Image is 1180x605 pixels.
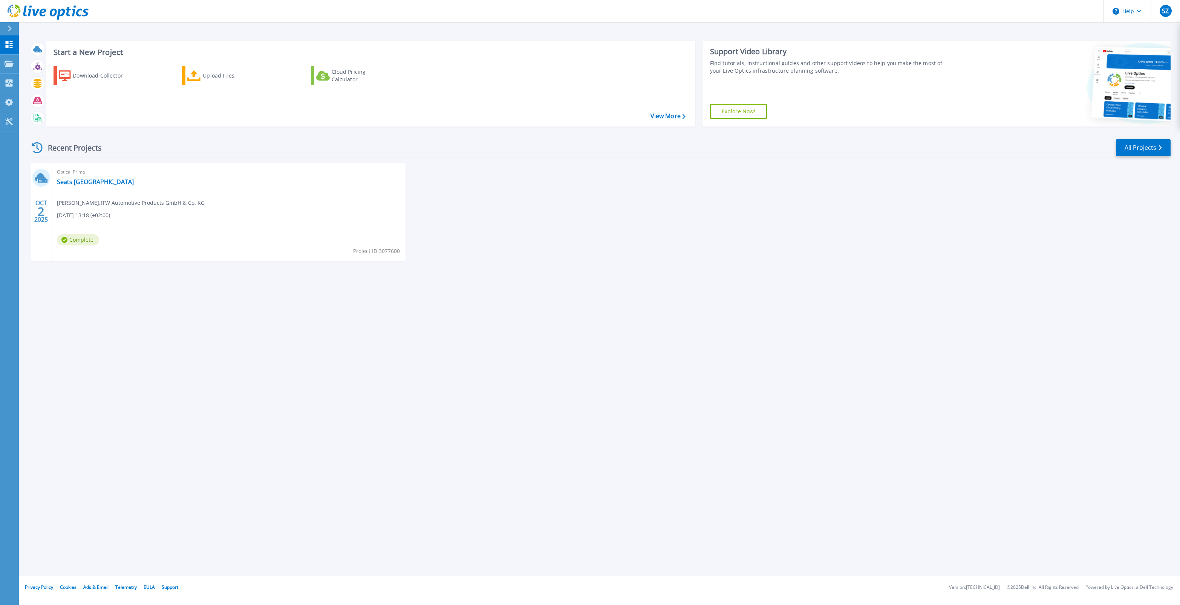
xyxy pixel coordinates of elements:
[29,139,112,157] div: Recent Projects
[1116,139,1171,156] a: All Projects
[650,113,686,120] a: View More
[60,584,77,590] a: Cookies
[57,211,110,219] span: [DATE] 13:18 (+02:00)
[83,584,109,590] a: Ads & Email
[949,585,1000,590] li: Version: [TECHNICAL_ID]
[710,104,767,119] a: Explore Now!
[162,584,178,590] a: Support
[25,584,53,590] a: Privacy Policy
[311,66,395,85] a: Cloud Pricing Calculator
[57,168,401,176] span: Optical Prime
[54,48,685,56] h3: Start a New Project
[57,178,134,186] a: Seats [GEOGRAPHIC_DATA]
[203,68,263,83] div: Upload Files
[1007,585,1079,590] li: © 2025 Dell Inc. All Rights Reserved
[182,66,266,85] a: Upload Files
[1162,8,1169,14] span: SZ
[73,68,133,83] div: Download Collector
[353,247,400,255] span: Project ID: 3077600
[144,584,155,590] a: EULA
[115,584,137,590] a: Telemetry
[710,59,954,75] div: Find tutorials, instructional guides and other support videos to help you make the most of your L...
[38,208,44,215] span: 2
[332,68,392,83] div: Cloud Pricing Calculator
[1085,585,1173,590] li: Powered by Live Optics, a Dell Technology
[57,199,205,207] span: [PERSON_NAME] , ITW Automotive Products GmbH & Co. KG
[54,66,138,85] a: Download Collector
[710,47,954,56] div: Support Video Library
[34,198,48,225] div: OCT 2025
[57,234,99,245] span: Complete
